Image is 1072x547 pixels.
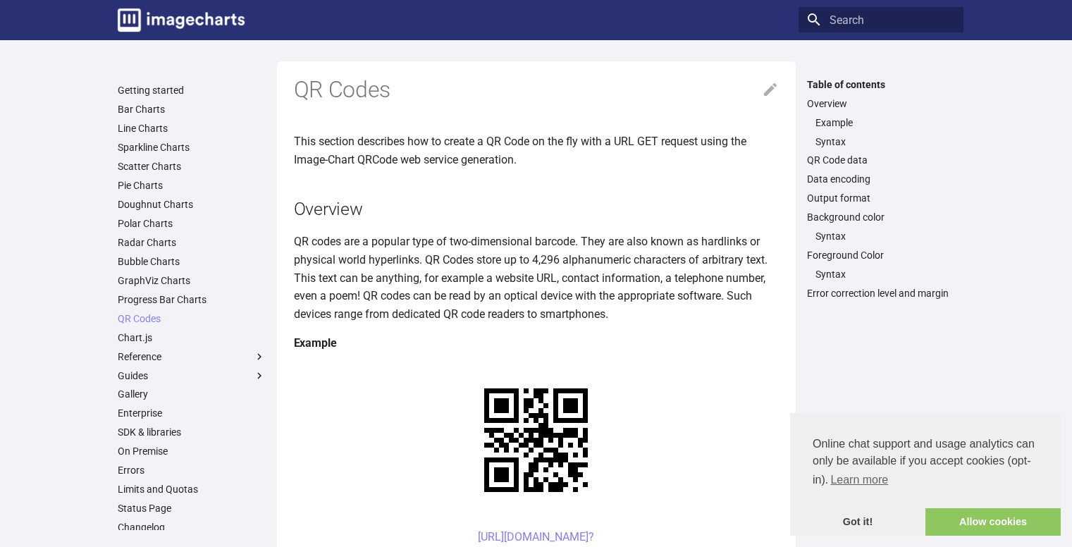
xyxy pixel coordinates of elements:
[828,469,890,491] a: learn more about cookies
[118,369,266,382] label: Guides
[925,508,1061,536] a: allow cookies
[118,293,266,306] a: Progress Bar Charts
[807,287,955,300] a: Error correction level and margin
[815,116,955,129] a: Example
[118,350,266,363] label: Reference
[813,436,1038,491] span: Online chat support and usage analytics can only be available if you accept cookies (opt-in).
[815,135,955,148] a: Syntax
[118,445,266,457] a: On Premise
[118,122,266,135] a: Line Charts
[799,78,963,91] label: Table of contents
[790,413,1061,536] div: cookieconsent
[118,312,266,325] a: QR Codes
[294,233,779,323] p: QR codes are a popular type of two-dimensional barcode. They are also known as hardlinks or physi...
[118,236,266,249] a: Radar Charts
[118,426,266,438] a: SDK & libraries
[294,133,779,168] p: This section describes how to create a QR Code on the fly with a URL GET request using the Image-...
[807,230,955,242] nav: Background color
[807,249,955,262] a: Foreground Color
[118,255,266,268] a: Bubble Charts
[807,97,955,110] a: Overview
[807,192,955,204] a: Output format
[799,7,963,32] input: Search
[118,331,266,344] a: Chart.js
[118,141,266,154] a: Sparkline Charts
[807,154,955,166] a: QR Code data
[460,364,612,517] img: chart
[112,3,250,37] a: Image-Charts documentation
[118,388,266,400] a: Gallery
[815,230,955,242] a: Syntax
[807,116,955,148] nav: Overview
[118,160,266,173] a: Scatter Charts
[799,78,963,300] nav: Table of contents
[815,268,955,281] a: Syntax
[790,508,925,536] a: dismiss cookie message
[807,173,955,185] a: Data encoding
[118,521,266,534] a: Changelog
[118,464,266,477] a: Errors
[294,75,779,105] h1: QR Codes
[118,103,266,116] a: Bar Charts
[118,179,266,192] a: Pie Charts
[118,274,266,287] a: GraphViz Charts
[118,407,266,419] a: Enterprise
[294,334,779,352] h4: Example
[118,483,266,496] a: Limits and Quotas
[294,197,779,221] h2: Overview
[807,268,955,281] nav: Foreground Color
[118,198,266,211] a: Doughnut Charts
[118,8,245,32] img: logo
[118,84,266,97] a: Getting started
[807,211,955,223] a: Background color
[118,502,266,515] a: Status Page
[118,217,266,230] a: Polar Charts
